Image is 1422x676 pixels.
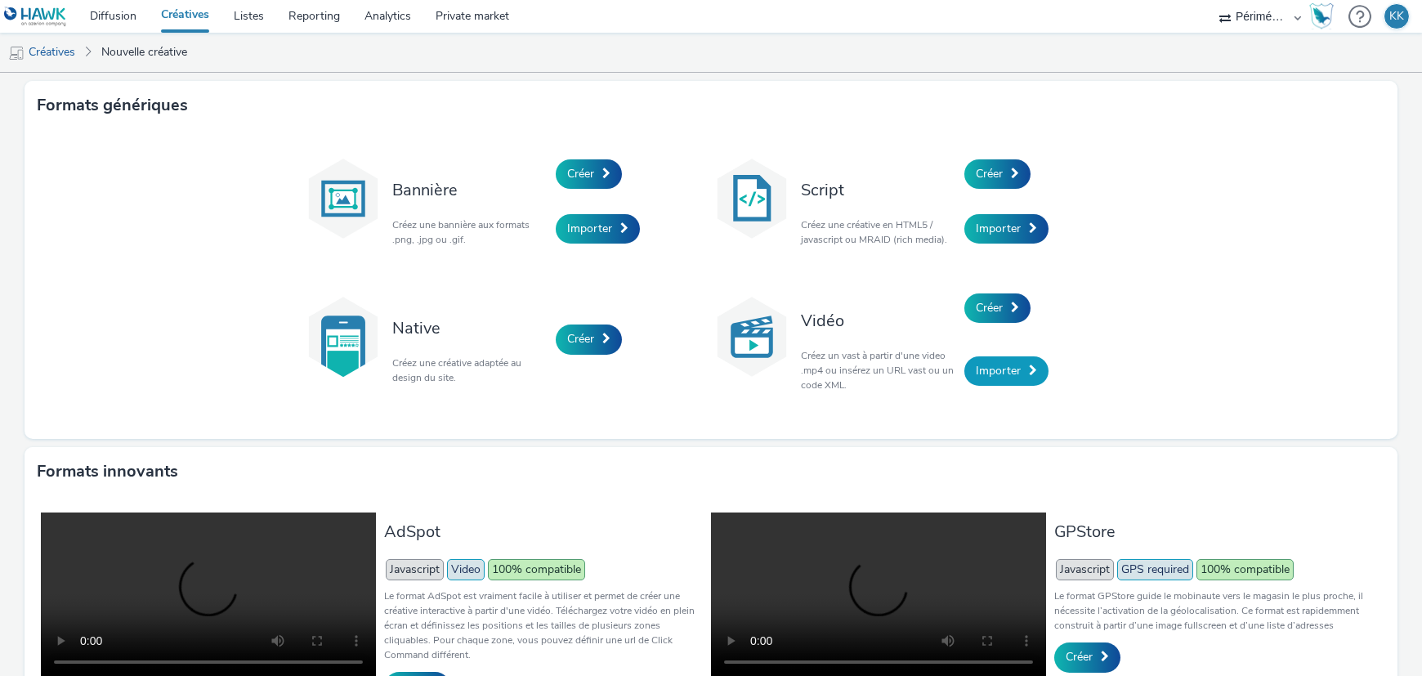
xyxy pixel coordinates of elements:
[964,293,1031,323] a: Créer
[302,158,384,240] img: banner.svg
[384,521,703,543] h3: AdSpot
[1056,559,1114,580] span: Javascript
[801,348,956,392] p: Créez un vast à partir d'une video .mp4 ou insérez un URL vast ou un code XML.
[1309,3,1334,29] img: Hawk Academy
[711,296,793,378] img: video.svg
[556,159,622,189] a: Créer
[1389,4,1404,29] div: KK
[1309,3,1340,29] a: Hawk Academy
[1117,559,1193,580] span: GPS required
[801,310,956,332] h3: Vidéo
[386,559,444,580] span: Javascript
[4,7,67,27] img: undefined Logo
[556,325,622,354] a: Créer
[976,166,1003,181] span: Créer
[976,363,1021,378] span: Importer
[567,166,594,181] span: Créer
[1054,642,1120,672] a: Créer
[392,217,548,247] p: Créez une bannière aux formats .png, .jpg ou .gif.
[1066,649,1093,665] span: Créer
[801,217,956,247] p: Créez une créative en HTML5 / javascript ou MRAID (rich media).
[93,33,195,72] a: Nouvelle créative
[1054,521,1373,543] h3: GPStore
[384,589,703,662] p: Le format AdSpot est vraiment facile à utiliser et permet de créer une créative interactive à par...
[488,559,585,580] span: 100% compatible
[37,93,188,118] h3: Formats génériques
[392,317,548,339] h3: Native
[392,179,548,201] h3: Bannière
[567,331,594,347] span: Créer
[711,158,793,240] img: code.svg
[1196,559,1294,580] span: 100% compatible
[976,221,1021,236] span: Importer
[8,45,25,61] img: mobile
[964,159,1031,189] a: Créer
[392,356,548,385] p: Créez une créative adaptée au design du site.
[302,296,384,378] img: native.svg
[556,214,640,244] a: Importer
[964,214,1049,244] a: Importer
[964,356,1049,386] a: Importer
[1054,589,1373,633] p: Le format GPStore guide le mobinaute vers le magasin le plus proche, il nécessite l’activation de...
[447,559,485,580] span: Video
[801,179,956,201] h3: Script
[37,459,178,484] h3: Formats innovants
[567,221,612,236] span: Importer
[976,300,1003,316] span: Créer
